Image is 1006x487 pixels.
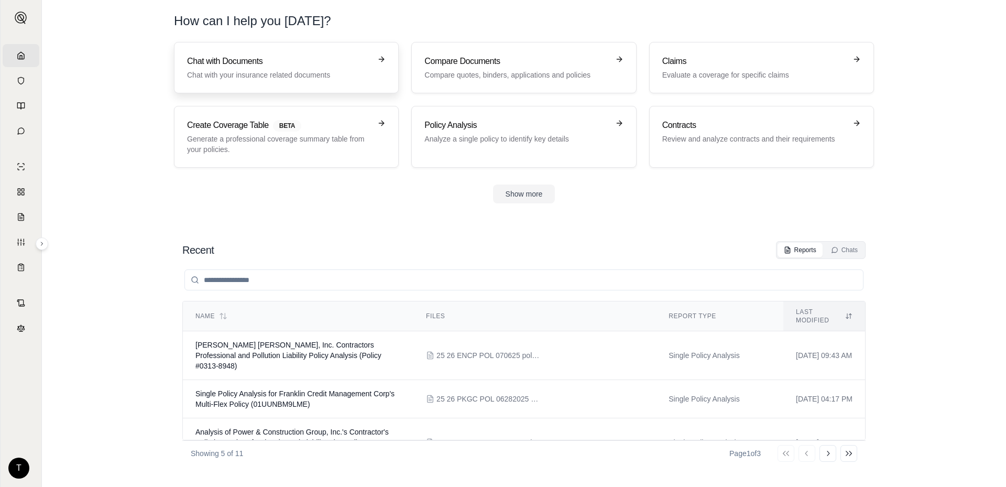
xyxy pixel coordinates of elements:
th: Files [413,301,656,331]
img: Expand sidebar [15,12,27,24]
span: 25 26 ENCP POL 042925 pol#CPPL D0001647 01.pdf [436,437,541,448]
td: [DATE] 03:40 PM [783,418,865,467]
a: Claim Coverage [3,205,39,229]
div: Name [195,312,401,320]
a: Contract Analysis [3,291,39,315]
div: T [8,458,29,479]
button: Expand sidebar [36,237,48,250]
h3: Claims [662,55,846,68]
a: Prompt Library [3,94,39,117]
td: Single Policy Analysis [656,418,783,467]
div: Reports [784,246,816,254]
a: Custom Report [3,231,39,254]
td: [DATE] 04:17 PM [783,380,865,418]
a: ContractsReview and analyze contracts and their requirements [649,106,874,168]
a: Policy AnalysisAnalyze a single policy to identify key details [411,106,636,168]
span: BETA [273,120,301,132]
a: Home [3,44,39,67]
p: Generate a professional coverage summary table from your policies. [187,134,371,155]
h3: Contracts [662,119,846,132]
a: ClaimsEvaluate a coverage for specific claims [649,42,874,93]
td: Single Policy Analysis [656,380,783,418]
a: Compare DocumentsCompare quotes, binders, applications and policies [411,42,636,93]
button: Reports [778,243,823,257]
a: Coverage Table [3,256,39,279]
button: Show more [493,185,555,203]
h3: Chat with Documents [187,55,371,68]
button: Expand sidebar [10,7,31,28]
a: Legal Search Engine [3,317,39,340]
span: Single Policy Analysis for Franklin Credit Management Corp's Multi-Flex Policy (01UUNBM9LME) [195,389,395,408]
span: Welliver McGuire, Inc. Contractors Professional and Pollution Liability Policy Analysis (Policy #... [195,341,381,370]
button: Chats [825,243,864,257]
p: Compare quotes, binders, applications and policies [424,70,608,80]
h3: Compare Documents [424,55,608,68]
h2: Recent [182,243,214,257]
span: Analysis of Power & Construction Group, Inc.'s Contractor's Pollution and Professional Legal Liab... [195,428,389,457]
span: 25 26 ENCP POL 070625 pol#0313-8948.pdf [436,350,541,361]
th: Report Type [656,301,783,331]
a: Chat with DocumentsChat with your insurance related documents [174,42,399,93]
a: Documents Vault [3,69,39,92]
p: Evaluate a coverage for specific claims [662,70,846,80]
p: Showing 5 of 11 [191,448,243,459]
div: Last modified [796,308,852,324]
a: Single Policy [3,155,39,178]
p: Review and analyze contracts and their requirements [662,134,846,144]
a: Policy Comparisons [3,180,39,203]
a: Chat [3,120,39,143]
h1: How can I help you [DATE]? [174,13,331,29]
p: Chat with your insurance related documents [187,70,371,80]
div: Page 1 of 3 [729,448,761,459]
td: [DATE] 09:43 AM [783,331,865,380]
td: Single Policy Analysis [656,331,783,380]
a: Create Coverage TableBETAGenerate a professional coverage summary table from your policies. [174,106,399,168]
h3: Create Coverage Table [187,119,371,132]
div: Chats [831,246,858,254]
p: Analyze a single policy to identify key details [424,134,608,144]
span: 25 26 PKGC POL 06282025 #01UUNBM9LME.pdf [436,394,541,404]
h3: Policy Analysis [424,119,608,132]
